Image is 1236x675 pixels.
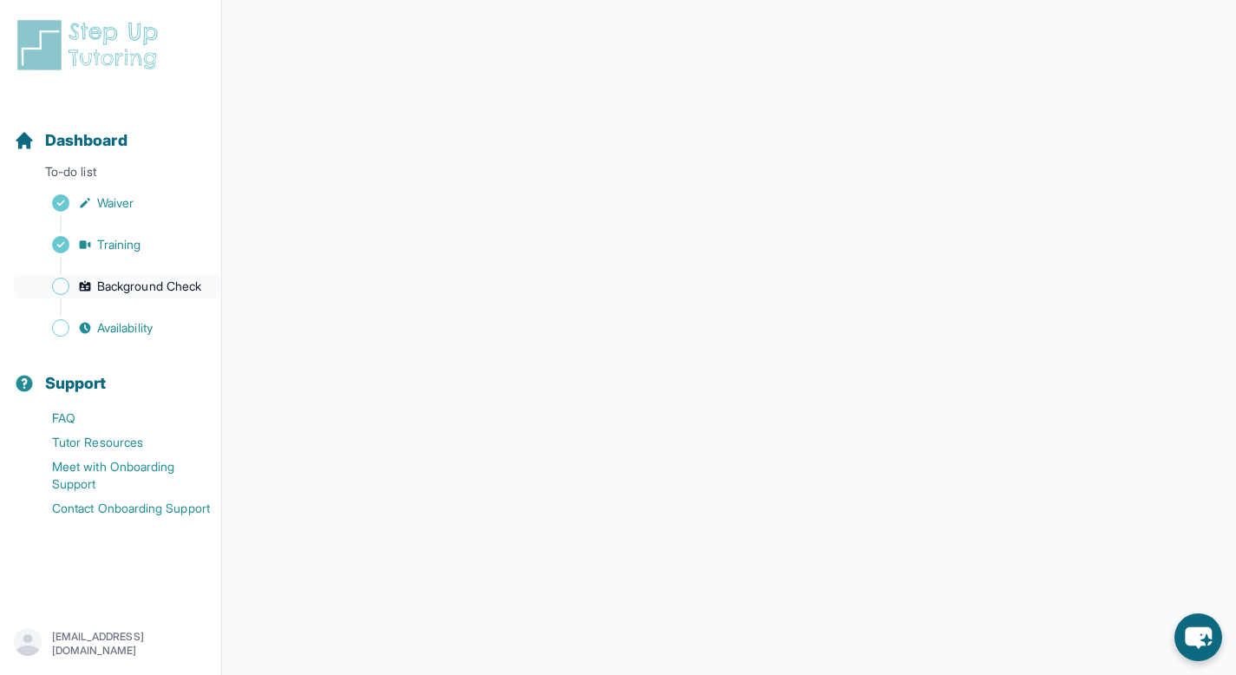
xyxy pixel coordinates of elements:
[14,430,221,455] a: Tutor Resources
[52,630,207,658] p: [EMAIL_ADDRESS][DOMAIN_NAME]
[45,371,107,396] span: Support
[97,236,141,253] span: Training
[97,194,134,212] span: Waiver
[14,274,221,298] a: Background Check
[14,233,221,257] a: Training
[45,128,128,153] span: Dashboard
[14,406,221,430] a: FAQ
[1174,613,1222,661] button: chat-button
[14,455,221,496] a: Meet with Onboarding Support
[14,316,221,340] a: Availability
[97,319,153,337] span: Availability
[7,101,214,160] button: Dashboard
[7,163,214,187] p: To-do list
[7,344,214,403] button: Support
[14,191,221,215] a: Waiver
[14,17,168,73] img: logo
[14,628,207,659] button: [EMAIL_ADDRESS][DOMAIN_NAME]
[14,128,128,153] a: Dashboard
[97,278,201,295] span: Background Check
[14,496,221,521] a: Contact Onboarding Support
